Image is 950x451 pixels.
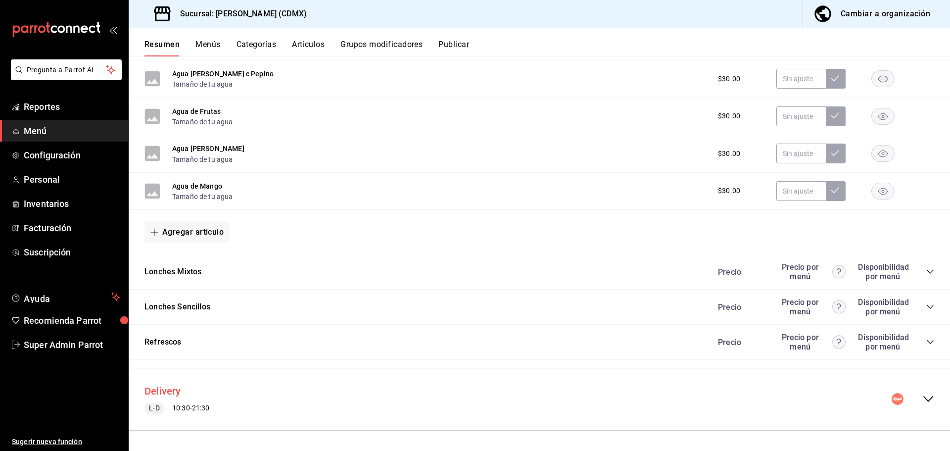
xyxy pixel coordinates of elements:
[144,384,181,399] button: Delivery
[145,403,163,413] span: L-D
[776,333,846,351] div: Precio por menú
[144,301,210,313] button: Lonches Sencillos
[24,221,120,235] span: Facturación
[12,437,120,447] span: Sugerir nueva función
[24,149,120,162] span: Configuración
[926,338,934,346] button: collapse-category-row
[172,8,307,20] h3: Sucursal: [PERSON_NAME] (CDMX)
[708,338,771,347] div: Precio
[776,298,846,316] div: Precio por menú
[858,333,907,351] div: Disponibilidad por menú
[718,111,740,121] span: $30.00
[776,106,826,126] input: Sin ajuste
[718,74,740,84] span: $30.00
[776,181,826,201] input: Sin ajuste
[708,302,771,312] div: Precio
[858,298,907,316] div: Disponibilidad por menú
[776,69,826,89] input: Sin ajuste
[172,144,244,153] button: Agua [PERSON_NAME]
[144,337,182,348] button: Refrescos
[24,100,120,113] span: Reportes
[172,192,233,201] button: Tamaño de tu agua
[841,7,930,21] div: Cambiar a organización
[144,40,950,56] div: navigation tabs
[172,181,222,191] button: Agua de Mango
[926,303,934,311] button: collapse-category-row
[24,124,120,138] span: Menú
[340,40,423,56] button: Grupos modificadores
[144,222,230,243] button: Agregar artículo
[129,376,950,422] div: collapse-menu-row
[24,246,120,259] span: Suscripción
[24,314,120,327] span: Recomienda Parrot
[195,40,220,56] button: Menús
[858,262,907,281] div: Disponibilidad por menú
[144,402,209,414] div: 10:30 - 21:30
[776,144,826,163] input: Sin ajuste
[7,72,122,82] a: Pregunta a Parrot AI
[926,268,934,276] button: collapse-category-row
[144,266,201,278] button: Lonches Mixtos
[172,154,233,164] button: Tamaño de tu agua
[24,197,120,210] span: Inventarios
[24,173,120,186] span: Personal
[776,262,846,281] div: Precio por menú
[292,40,325,56] button: Artículos
[172,106,221,116] button: Agua de Frutas
[237,40,277,56] button: Categorías
[172,79,233,89] button: Tamaño de tu agua
[144,40,180,56] button: Resumen
[718,149,740,159] span: $30.00
[24,291,107,303] span: Ayuda
[27,65,106,75] span: Pregunta a Parrot AI
[172,117,233,127] button: Tamaño de tu agua
[718,186,740,196] span: $30.00
[109,26,117,34] button: open_drawer_menu
[708,267,771,277] div: Precio
[172,69,274,79] button: Agua [PERSON_NAME] c Pepino
[11,59,122,80] button: Pregunta a Parrot AI
[438,40,469,56] button: Publicar
[24,338,120,351] span: Super Admin Parrot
